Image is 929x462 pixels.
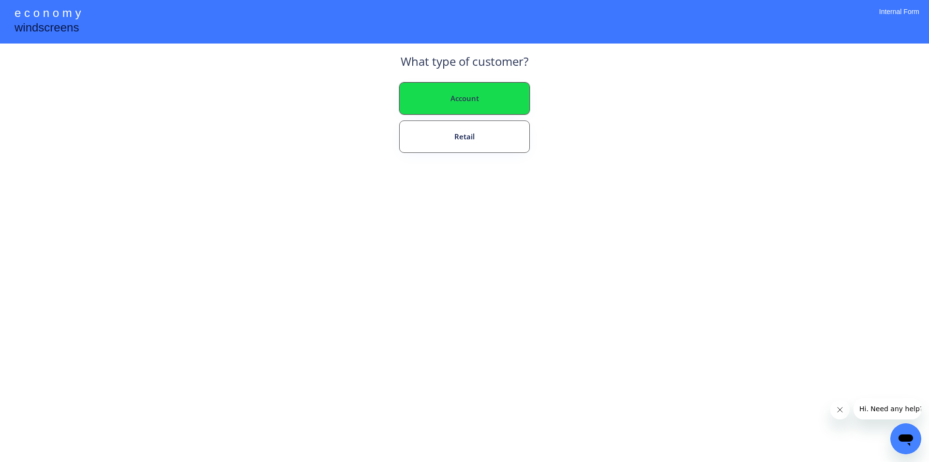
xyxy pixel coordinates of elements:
[399,82,530,115] button: Account
[879,7,919,29] div: Internal Form
[6,7,70,15] span: Hi. Need any help?
[890,423,921,454] iframe: Button to launch messaging window
[401,53,528,75] div: What type of customer?
[854,398,921,419] iframe: Message from company
[830,400,850,419] iframe: Close message
[15,19,79,38] div: windscreens
[399,120,530,153] button: Retail
[15,5,81,23] div: e c o n o m y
